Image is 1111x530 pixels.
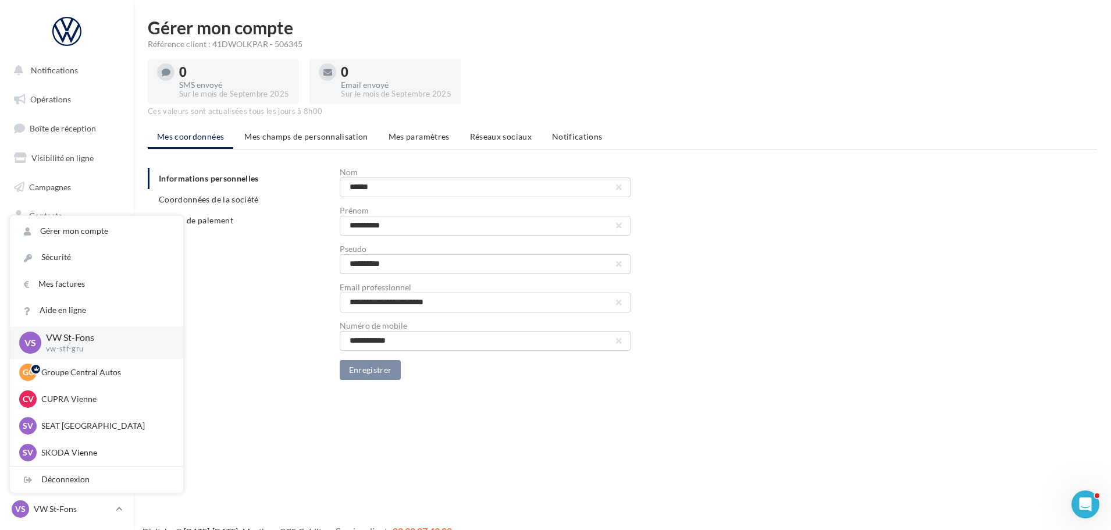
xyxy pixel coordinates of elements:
span: GC [23,367,34,378]
span: Opérations [30,94,71,104]
p: VW St-Fons [34,503,111,515]
a: Gérer mon compte [10,218,183,244]
div: SMS envoyé [179,81,289,89]
span: VS [24,336,36,349]
p: CUPRA Vienne [41,393,169,405]
p: SEAT [GEOGRAPHIC_DATA] [41,420,169,432]
div: Déconnexion [10,467,183,493]
p: SKODA Vienne [41,447,169,458]
div: Ces valeurs sont actualisées tous les jours à 8h00 [148,106,1097,117]
span: Moyen de paiement [159,215,233,225]
span: Coordonnées de la société [159,194,259,204]
a: Sécurité [10,244,183,271]
p: vw-stf-gru [46,344,165,354]
a: Boîte de réception [7,116,127,141]
a: Visibilité en ligne [7,146,127,170]
span: Mes paramètres [389,131,450,141]
span: Visibilité en ligne [31,153,94,163]
a: VS VW St-Fons [9,498,124,520]
span: Campagnes [29,182,71,191]
div: 0 [341,66,451,79]
div: Numéro de mobile [340,322,631,330]
span: CV [23,393,34,405]
h1: Gérer mon compte [148,19,1097,36]
span: Mes champs de personnalisation [244,131,368,141]
div: 0 [179,66,289,79]
button: Notifications [7,58,122,83]
span: Boîte de réception [30,123,96,133]
iframe: Intercom live chat [1071,490,1099,518]
span: Contacts [29,211,62,220]
div: Email professionnel [340,283,631,291]
div: Référence client : 41DWOLKPAR - 506345 [148,38,1097,50]
span: Réseaux sociaux [470,131,532,141]
a: Calendrier [7,262,127,286]
span: SV [23,420,33,432]
a: Campagnes DataOnDemand [7,329,127,364]
p: Groupe Central Autos [41,367,169,378]
a: Opérations [7,87,127,112]
a: Contacts [7,204,127,228]
a: Mes factures [10,271,183,297]
span: Notifications [31,65,78,75]
a: PLV et print personnalisable [7,290,127,325]
div: Sur le mois de Septembre 2025 [341,89,451,99]
div: Pseudo [340,245,631,253]
span: SV [23,447,33,458]
div: Email envoyé [341,81,451,89]
a: Médiathèque [7,233,127,257]
p: VW St-Fons [46,331,165,344]
span: VS [15,503,26,515]
a: Campagnes [7,175,127,200]
div: Sur le mois de Septembre 2025 [179,89,289,99]
div: Prénom [340,207,631,215]
button: Enregistrer [340,360,401,380]
span: Notifications [552,131,603,141]
a: Aide en ligne [10,297,183,323]
div: Nom [340,168,631,176]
